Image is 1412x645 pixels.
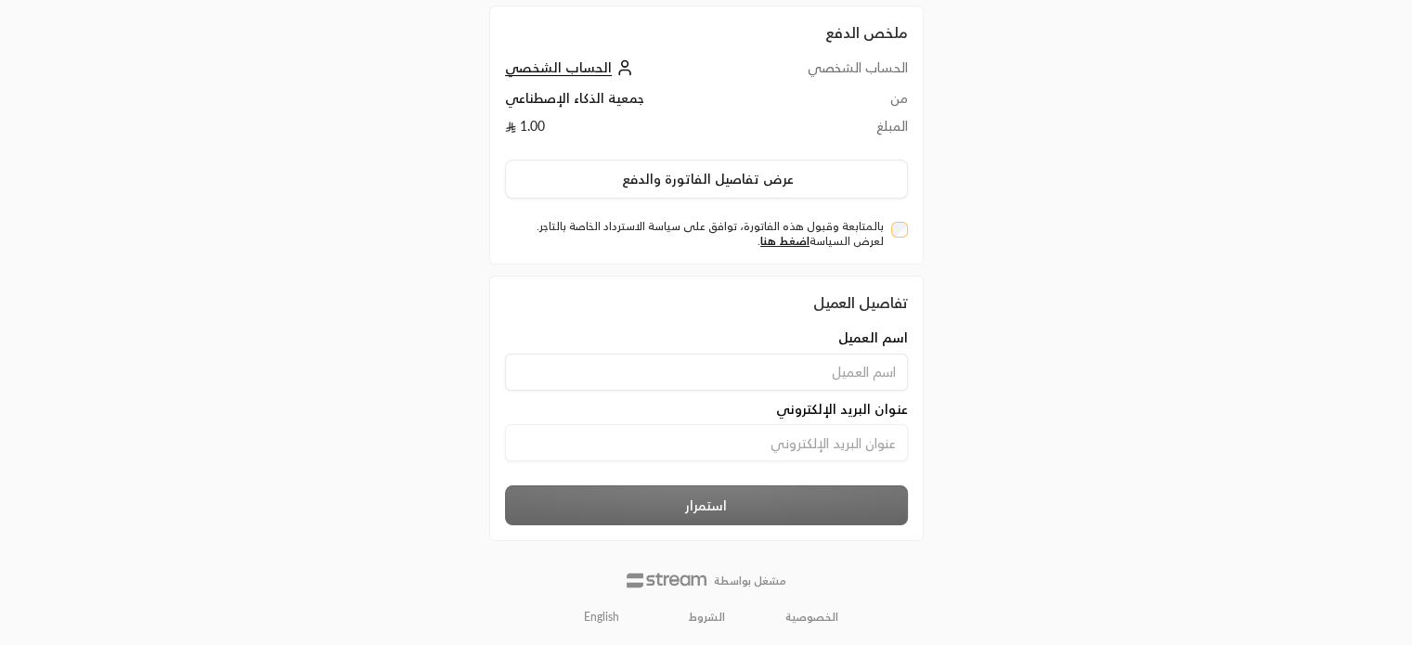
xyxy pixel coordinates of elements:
td: من [739,89,908,117]
a: الخصوصية [785,610,838,625]
div: تفاصيل العميل [505,291,908,314]
label: بالمتابعة وقبول هذه الفاتورة، توافق على سياسة الاسترداد الخاصة بالتاجر. لعرض السياسة . [512,219,885,249]
a: الحساب الشخصي [505,59,638,75]
td: الحساب الشخصي [739,58,908,89]
h2: ملخص الدفع [505,21,908,44]
td: 1.00 [505,117,739,145]
a: اضغط هنا [760,234,810,248]
button: عرض تفاصيل الفاتورة والدفع [505,160,908,199]
span: اسم العميل [838,329,908,347]
span: الحساب الشخصي [505,59,612,76]
a: الشروط [689,610,725,625]
input: عنوان البريد الإلكتروني [505,424,908,461]
span: عنوان البريد الإلكتروني [776,400,908,419]
td: المبلغ [739,117,908,145]
p: مشغل بواسطة [714,574,786,588]
input: اسم العميل [505,354,908,391]
a: English [574,602,629,632]
td: جمعية الذكاء الإصطناعي [505,89,739,117]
